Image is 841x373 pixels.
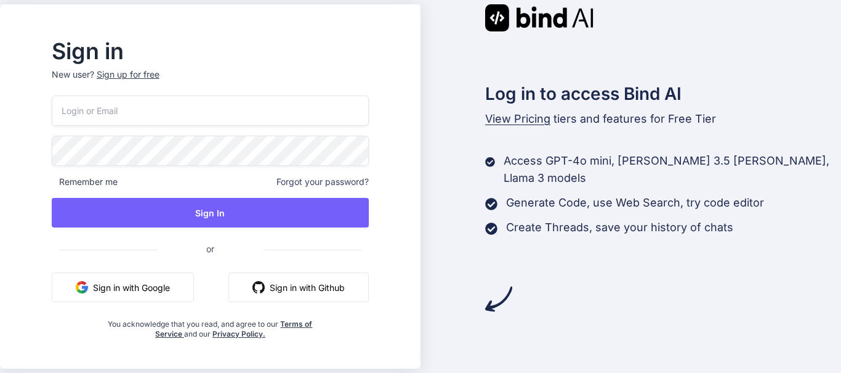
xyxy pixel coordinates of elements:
button: Sign in with Google [52,273,194,302]
span: Remember me [52,176,118,188]
a: Privacy Policy. [212,329,265,338]
img: arrow [485,285,512,313]
span: View Pricing [485,112,550,125]
p: Generate Code, use Web Search, try code editor [506,194,764,211]
p: New user? [52,68,369,96]
div: You acknowledge that you read, and agree to our and our [105,312,316,339]
p: Access GPT-4o mini, [PERSON_NAME] 3.5 [PERSON_NAME], Llama 3 models [504,152,841,187]
button: Sign In [52,198,369,227]
img: github [252,281,265,293]
p: Create Threads, save your history of chats [506,219,733,236]
input: Login or Email [52,96,369,126]
h2: Sign in [52,41,369,61]
a: Terms of Service [155,319,313,338]
span: or [157,234,264,264]
h2: Log in to access Bind AI [485,81,841,107]
div: Sign up for free [97,68,159,81]
p: tiers and features for Free Tier [485,110,841,128]
button: Sign in with Github [228,273,369,302]
img: Bind AI logo [485,4,594,31]
img: google [76,281,88,293]
span: Forgot your password? [276,176,369,188]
